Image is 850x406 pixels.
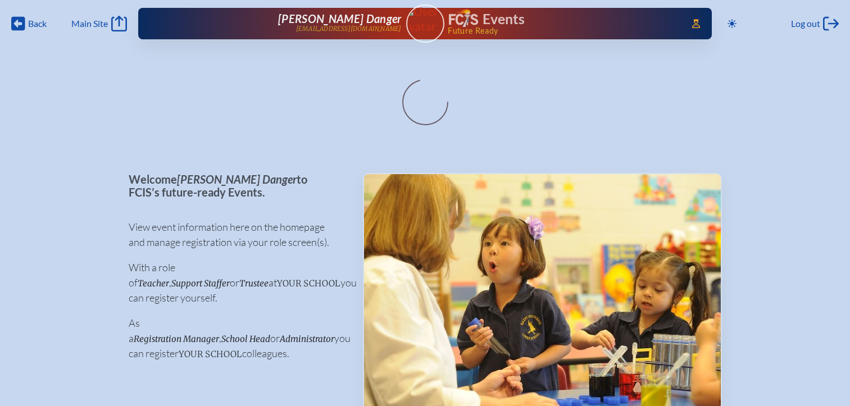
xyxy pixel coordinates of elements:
span: Administrator [280,334,334,344]
span: School Head [221,334,270,344]
p: As a , or you can register colleagues. [129,316,345,361]
span: Support Staffer [171,278,230,289]
span: Log out [791,18,820,29]
span: Trustee [239,278,269,289]
span: your school [277,278,340,289]
span: Back [28,18,47,29]
p: With a role of , or at you can register yourself. [129,260,345,305]
p: Welcome to FCIS’s future-ready Events. [129,173,345,198]
span: your school [179,349,242,359]
span: Registration Manager [134,334,219,344]
a: Main Site [71,16,126,31]
span: Teacher [138,278,169,289]
span: Future Ready [448,27,676,35]
span: [PERSON_NAME] Danger [278,12,401,25]
a: User Avatar [406,4,444,43]
p: [EMAIL_ADDRESS][DOMAIN_NAME] [296,25,402,33]
span: [PERSON_NAME] Danger [177,172,297,186]
img: User Avatar [401,4,449,34]
p: View event information here on the homepage and manage registration via your role screen(s). [129,220,345,250]
a: [PERSON_NAME] Danger[EMAIL_ADDRESS][DOMAIN_NAME] [174,12,402,35]
span: Main Site [71,18,108,29]
div: FCIS Events — Future ready [449,9,676,35]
